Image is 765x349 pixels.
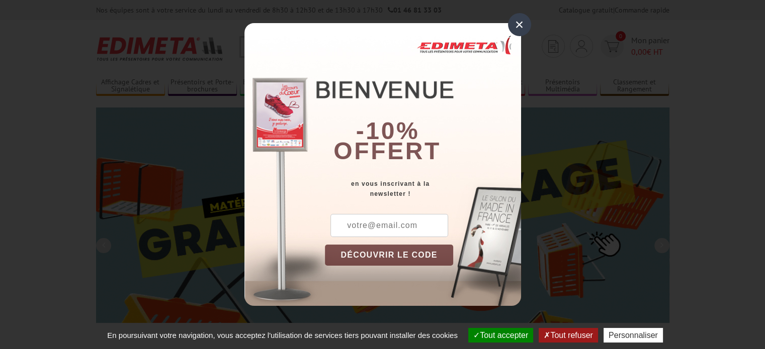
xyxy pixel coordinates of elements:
button: DÉCOUVRIR LE CODE [325,245,454,266]
font: offert [333,138,441,164]
button: Tout accepter [468,328,533,342]
input: votre@email.com [330,214,448,237]
b: -10% [356,118,419,144]
span: En poursuivant votre navigation, vous acceptez l'utilisation de services tiers pouvant installer ... [102,331,463,339]
div: × [508,13,531,36]
div: en vous inscrivant à la newsletter ! [325,179,521,199]
button: Personnaliser (fenêtre modale) [604,328,663,342]
button: Tout refuser [539,328,598,342]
